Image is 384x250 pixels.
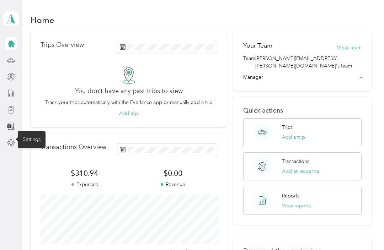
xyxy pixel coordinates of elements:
button: Add a trip [282,134,305,141]
p: Transactions Overview [41,143,106,151]
span: $0.00 [129,168,217,178]
span: Team [243,55,255,70]
button: Add an expense [282,168,319,175]
p: Revenue [129,181,217,188]
span: $310.94 [41,168,129,178]
iframe: Everlance-gr Chat Button Frame [344,210,384,250]
p: Trips [282,124,293,131]
p: Expenses [41,181,129,188]
h2: You don’t have any past trips to view [75,87,183,95]
button: View reports [282,202,311,210]
span: [PERSON_NAME][EMAIL_ADDRESS][PERSON_NAME][DOMAIN_NAME]'s team [255,55,362,70]
h2: Your Team [243,41,272,50]
p: Transactions [282,158,309,165]
p: Reports [282,192,299,200]
h1: Home [31,16,54,24]
p: Track your trips automatically with the Everlance app or manually add a trip [45,99,213,106]
button: View Team [337,44,362,51]
p: Trips Overview [41,41,84,49]
div: Settings [18,131,46,148]
button: Add trip [119,110,138,117]
span: - [360,74,362,81]
p: Quick actions [243,107,362,114]
span: Manager [243,74,263,81]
